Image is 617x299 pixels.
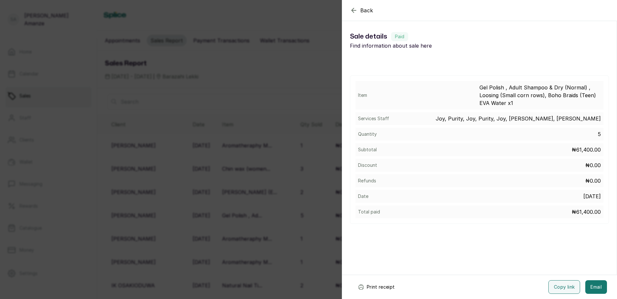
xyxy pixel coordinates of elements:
[391,32,408,41] label: Paid
[585,177,601,185] p: ₦0.00
[358,115,389,122] p: Services Staff
[350,6,373,14] button: Back
[572,146,601,154] p: ₦61,400.00
[353,280,400,294] button: Print receipt
[572,208,601,216] p: ₦61,400.00
[358,131,377,137] p: Quantity
[598,130,601,138] p: 5
[360,6,373,14] span: Back
[436,115,601,122] p: Joy, Purity, Joy, Purity, Joy, [PERSON_NAME], [PERSON_NAME]
[358,178,376,184] p: Refunds
[358,209,380,215] p: Total paid
[585,161,601,169] p: ₦0.00
[358,92,367,98] p: Item
[358,193,368,200] p: Date
[350,31,479,42] h1: Sale details
[358,162,377,168] p: Discount
[358,146,377,153] p: Subtotal
[350,42,479,50] p: Find information about sale here
[479,84,601,107] p: Gel Polish , Adult Shampoo & Dry (Normal) , Loosing (Small corn rows), Boho Braids (Teen) EVA Wat...
[583,192,601,200] p: [DATE]
[585,280,607,294] button: Email
[548,280,580,294] button: Copy link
